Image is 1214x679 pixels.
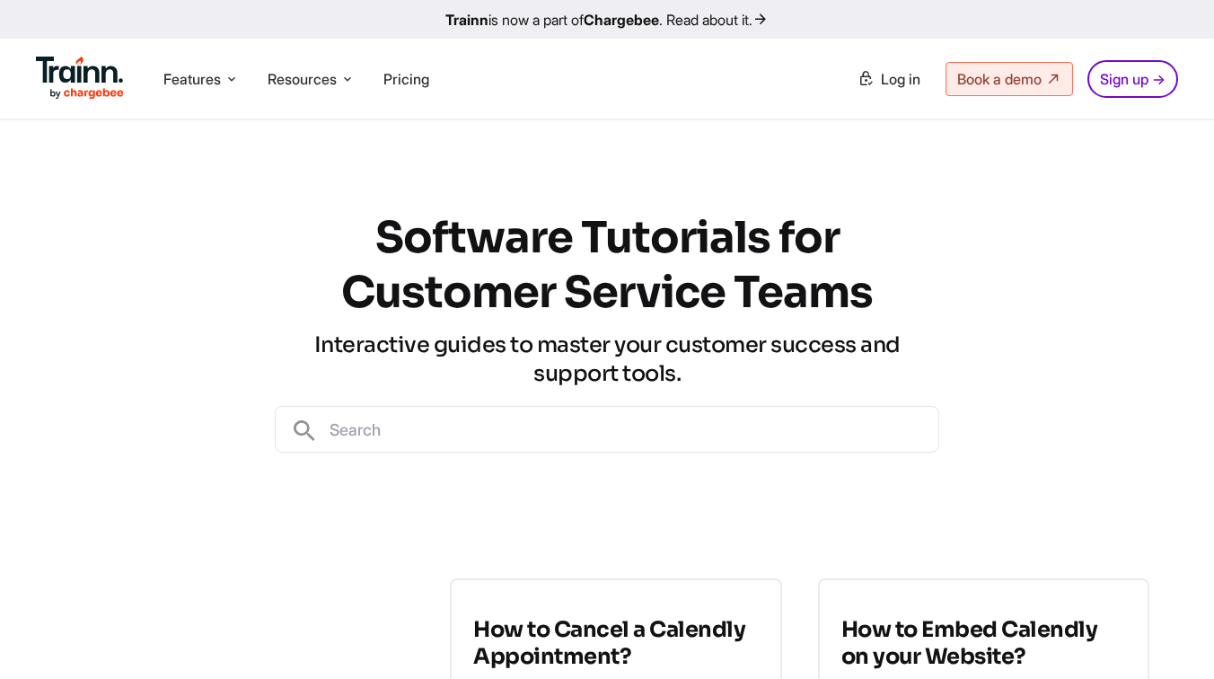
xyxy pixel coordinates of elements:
[268,69,337,89] span: Resources
[946,62,1073,96] a: Book a demo
[163,69,221,89] span: Features
[473,616,758,670] h3: How to Cancel a Calendly Appointment?
[275,331,939,388] h3: Interactive guides to master your customer success and support tools.
[584,11,659,29] b: Chargebee
[1124,593,1214,679] iframe: Chat Widget
[445,11,488,29] b: Trainn
[275,210,939,320] h1: Software Tutorials for Customer Service Teams
[36,57,124,100] img: Trainn Logo
[957,70,1042,88] span: Book a demo
[383,70,429,88] a: Pricing
[847,63,931,95] a: Log in
[1087,60,1178,98] a: Sign up →
[841,616,1126,670] h3: How to Embed Calendly on your Website?
[881,70,920,88] span: Log in
[319,407,938,452] input: Search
